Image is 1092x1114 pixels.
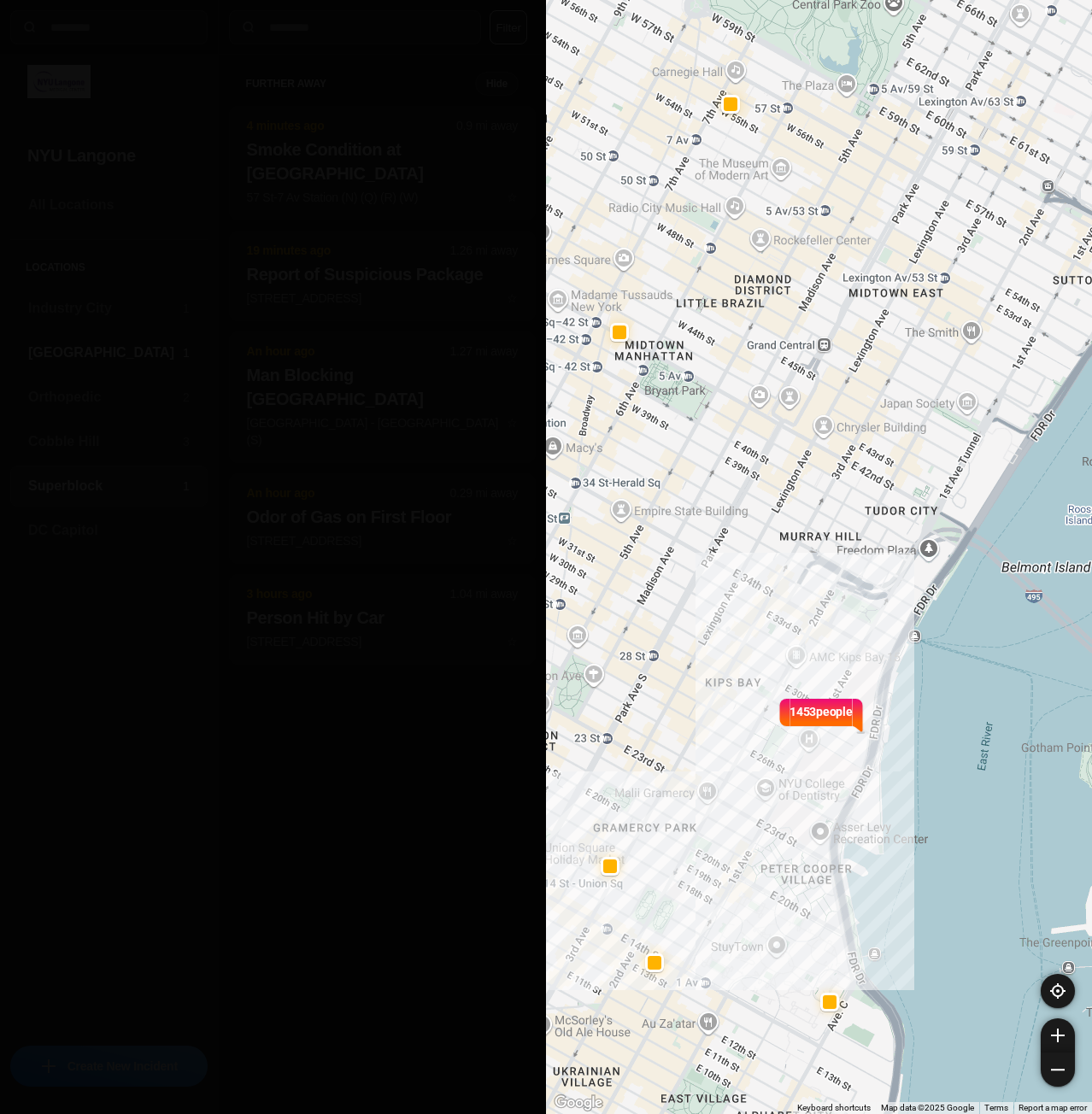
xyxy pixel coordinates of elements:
button: recenter [1041,974,1075,1008]
h2: Odor of Gas on First Floor [247,505,518,529]
img: logo [27,65,91,98]
h3: Superblock [28,476,183,496]
a: 19 minutes ago1.26 mi awayReport of Suspicious Package[STREET_ADDRESS]star [229,290,536,305]
h3: All Locations [28,195,190,215]
p: 3 hours ago [247,585,450,602]
a: An hour ago0.29 mi awayOdor of Gas on First Floor[STREET_ADDRESS]star [229,533,536,548]
a: Open this area in Google Maps (opens a new window) [550,1092,607,1114]
h3: [GEOGRAPHIC_DATA] [28,343,183,363]
p: [STREET_ADDRESS] [247,633,518,650]
a: All Locations [10,185,208,226]
span: Map data ©2025 Google [881,1103,974,1112]
p: An hour ago [247,484,450,501]
button: 4 minutes ago0.9 mi awaySmoke Condition at [GEOGRAPHIC_DATA]57 St-7 Av Station (N) (Q) (R) (W)star [229,106,536,220]
p: [STREET_ADDRESS] [247,290,518,307]
p: [STREET_ADDRESS] [247,532,518,549]
a: 4 minutes ago0.9 mi awaySmoke Condition at [GEOGRAPHIC_DATA]57 St-7 Av Station (N) (Q) (R) (W)star [229,190,536,204]
p: [GEOGRAPHIC_DATA] - [GEOGRAPHIC_DATA] (S) [247,414,518,449]
p: 19 minutes ago [247,242,450,259]
a: Terms (opens in new tab) [984,1103,1008,1112]
button: 19 minutes ago1.26 mi awayReport of Suspicious Package[STREET_ADDRESS]star [229,231,536,321]
p: 57 St-7 Av Station (N) (Q) (R) (W) [247,189,518,206]
a: 3 hours ago1.04 mi awayPerson Hit by Car[STREET_ADDRESS]star [229,634,536,648]
p: 1 [183,300,190,317]
h5: Locations [10,240,208,288]
h3: Industry City [28,298,183,319]
p: 0.29 mi away [450,484,518,501]
h2: Person Hit by Car [247,606,518,630]
p: 3 [183,433,190,450]
p: 1 [183,478,190,495]
a: Report a map error [1019,1103,1087,1112]
p: 1453 people [790,703,853,741]
img: notch [852,696,865,734]
span: star [507,291,518,305]
button: An hour ago1.27 mi awayMan Blocking [GEOGRAPHIC_DATA][GEOGRAPHIC_DATA] - [GEOGRAPHIC_DATA] (S)star [229,331,536,463]
span: star [507,416,518,430]
img: zoom-in [1051,1029,1065,1042]
a: [GEOGRAPHIC_DATA]1 [10,332,208,373]
p: Create New Incident [68,1058,178,1075]
p: 1.26 mi away [450,242,518,259]
h2: Man Blocking [GEOGRAPHIC_DATA] [247,363,518,411]
button: 3 hours ago1.04 mi awayPerson Hit by Car[STREET_ADDRESS]star [229,574,536,665]
p: An hour ago [247,343,450,360]
button: Hide [475,72,519,96]
img: icon [42,1059,56,1073]
a: Cobble Hill3 [10,421,208,462]
img: search [240,19,257,36]
h3: Orthopedic [28,387,183,407]
button: An hour ago0.29 mi awayOdor of Gas on First Floor[STREET_ADDRESS]star [229,473,536,564]
span: star [507,635,518,648]
span: star [507,191,518,204]
p: 1.27 mi away [450,343,518,360]
img: zoom-out [1051,1063,1065,1076]
a: DC Capitol [10,510,208,551]
h3: Cobble Hill [28,431,183,452]
h3: DC Capitol [28,520,190,541]
button: zoom-out [1041,1052,1075,1087]
a: Orthopedic2 [10,377,208,418]
p: 4 minutes ago [247,117,456,134]
button: iconCreate New Incident [10,1046,208,1087]
span: star [507,534,518,548]
img: recenter [1050,983,1066,999]
button: Keyboard shortcuts [797,1102,871,1114]
img: Google [550,1092,607,1114]
a: Industry City1 [10,288,208,329]
a: An hour ago1.27 mi awayMan Blocking [GEOGRAPHIC_DATA][GEOGRAPHIC_DATA] - [GEOGRAPHIC_DATA] (S)star [229,415,536,430]
p: 2 [183,389,190,406]
h2: NYU Langone [27,144,191,167]
h5: further away [246,77,475,91]
p: 1.04 mi away [450,585,518,602]
button: Filter [490,10,527,44]
button: zoom-in [1041,1018,1075,1052]
a: Superblock1 [10,466,208,507]
img: search [21,19,38,36]
h2: Report of Suspicious Package [247,262,518,286]
p: 0.9 mi away [456,117,518,134]
small: Hide [486,77,508,91]
h2: Smoke Condition at [GEOGRAPHIC_DATA] [247,138,518,185]
img: notch [777,696,790,734]
p: 1 [183,344,190,361]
